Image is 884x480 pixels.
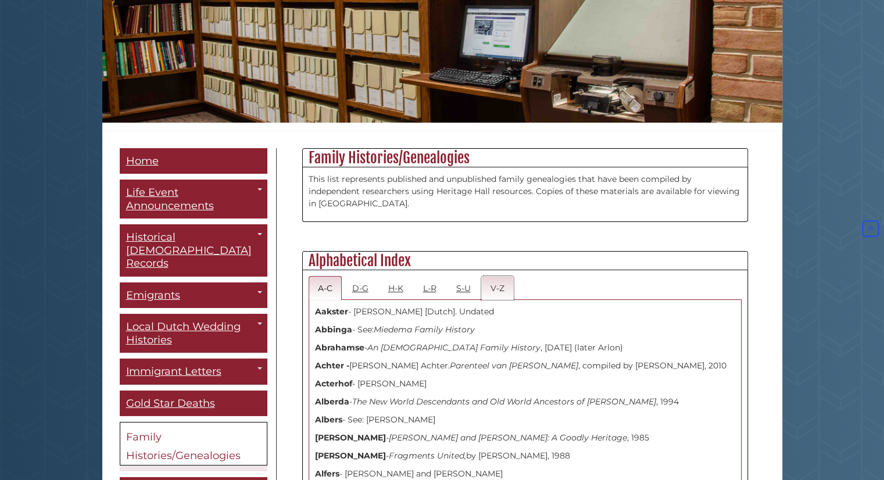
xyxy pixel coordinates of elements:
[315,450,386,461] strong: [PERSON_NAME]
[315,360,735,372] p: [PERSON_NAME] Achter. , compiled by [PERSON_NAME], 2010
[315,342,364,353] strong: Abrahamse
[120,422,267,465] a: Family Histories/Genealogies
[481,276,514,300] a: V-Z
[120,148,267,174] a: Home
[315,306,735,318] p: - [PERSON_NAME] [Dutch]. Undated
[309,173,742,210] p: This list represents published and unpublished family genealogies that have been compiled by inde...
[367,342,541,353] i: An [DEMOGRAPHIC_DATA] Family History
[120,391,267,417] a: Gold Star Deaths
[315,378,352,389] strong: Acterhof
[120,359,267,385] a: Immigrant Letters
[315,396,349,407] strong: Alberda
[315,306,348,317] strong: Aakster
[343,276,378,300] a: D-G
[315,432,386,443] strong: [PERSON_NAME]
[303,252,747,270] h2: Alphabetical Index
[315,360,349,371] strong: Achter -
[315,324,735,336] p: - See:
[315,396,735,408] p: - , 1994
[120,314,267,353] a: Local Dutch Wedding Histories
[315,342,735,354] p: - , [DATE] (later Arlon)
[352,396,656,407] i: The New World Descendants and Old World Ancestors of [PERSON_NAME]
[309,276,342,300] a: A-C
[315,414,735,426] p: - See: [PERSON_NAME]
[379,276,413,300] a: H-K
[860,223,881,234] a: Back to Top
[315,414,342,425] strong: Albers
[389,450,466,461] i: Fragments United,
[315,450,735,462] p: - by [PERSON_NAME], 1988
[450,360,578,371] i: Parenteel van [PERSON_NAME]
[315,468,735,480] p: - [PERSON_NAME] and [PERSON_NAME]
[126,431,241,462] span: Family Histories/Genealogies
[120,180,267,218] a: Life Event Announcements
[126,365,221,378] span: Immigrant Letters
[126,186,214,212] span: Life Event Announcements
[374,324,475,335] i: Miedema Family History
[315,324,352,335] strong: Abbinga
[120,282,267,309] a: Emigrants
[389,432,627,443] i: [PERSON_NAME] and [PERSON_NAME]: A Goodly Heritage
[303,149,747,167] h2: Family Histories/Genealogies
[126,231,252,270] span: Historical [DEMOGRAPHIC_DATA] Records
[315,378,735,390] p: - [PERSON_NAME]
[315,468,339,479] strong: Alfers
[126,397,215,410] span: Gold Star Deaths
[126,289,180,302] span: Emigrants
[126,320,241,346] span: Local Dutch Wedding Histories
[315,432,735,444] p: - , 1985
[120,224,267,277] a: Historical [DEMOGRAPHIC_DATA] Records
[447,276,480,300] a: S-U
[126,155,159,167] span: Home
[414,276,446,300] a: L-R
